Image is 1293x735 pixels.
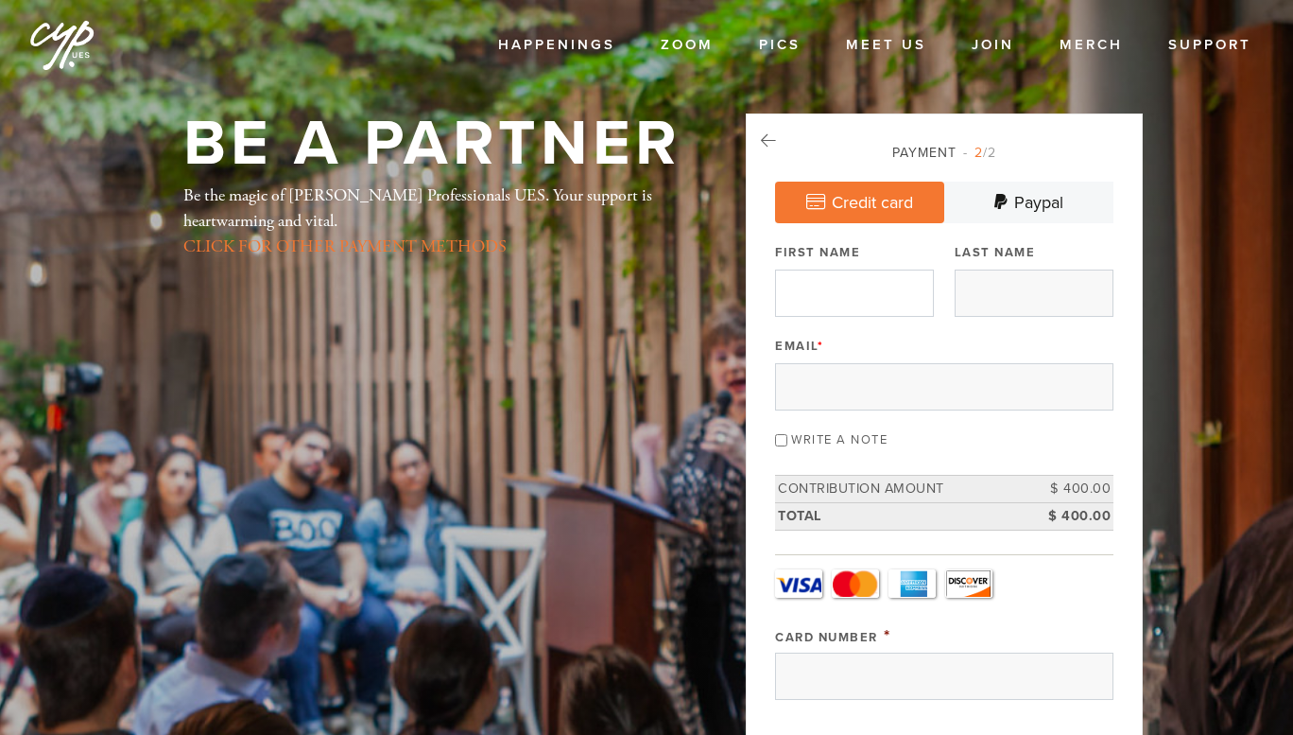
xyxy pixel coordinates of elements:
img: cyp%20logo%20%28Jan%202025%29.png [28,9,96,78]
div: Payment [775,143,1113,163]
span: 2 [974,145,983,161]
label: Last Name [955,244,1036,261]
td: $ 400.00 [1028,476,1113,503]
a: Meet Us [832,27,940,63]
a: CLICK FOR OTHER PAYMENT METHODS [183,236,507,257]
label: Write a note [791,432,888,447]
div: Be the magic of [PERSON_NAME] Professionals UES. Your support is heartwarming and vital. [183,183,684,259]
a: Paypal [944,182,1113,223]
a: Amex [888,569,936,598]
h1: Be a Partner [183,114,681,175]
span: This field is required. [818,339,824,354]
a: Pics [745,27,815,63]
a: Happenings [484,27,629,63]
label: First Name [775,244,860,261]
span: /2 [963,145,996,161]
label: Email [775,338,823,355]
a: Join [957,27,1028,63]
td: Contribution Amount [775,476,1028,503]
a: MasterCard [832,569,879,598]
td: $ 400.00 [1028,502,1113,530]
span: This field is required. [884,625,891,646]
a: Merch [1045,27,1137,63]
a: Discover [945,569,992,598]
td: Total [775,502,1028,530]
label: Card Number [775,630,878,645]
a: Credit card [775,182,944,223]
a: Support [1154,27,1266,63]
a: Visa [775,569,822,598]
a: Zoom [646,27,728,63]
